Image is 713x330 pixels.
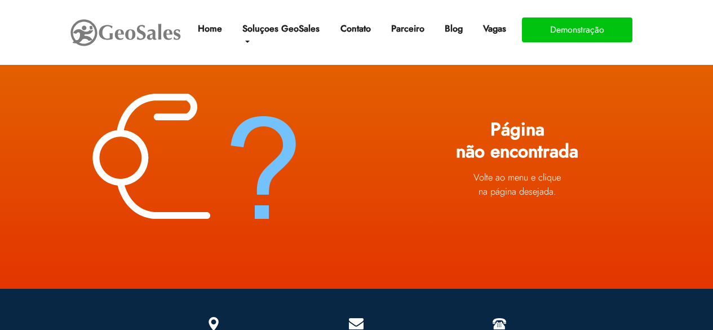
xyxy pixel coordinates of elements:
[92,94,299,221] img: 404
[336,17,375,40] a: Contato
[69,17,182,49] img: GeoSales
[479,17,511,40] a: Vagas
[193,17,227,40] a: Home
[365,170,670,199] p: Volte ao menu e clique na página desejada.
[522,17,632,42] button: Demonstração
[387,17,429,40] a: Parceiro
[365,118,670,168] h1: Página não encontrada
[238,17,324,54] a: Soluçoes GeoSales
[440,17,467,40] a: Blog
